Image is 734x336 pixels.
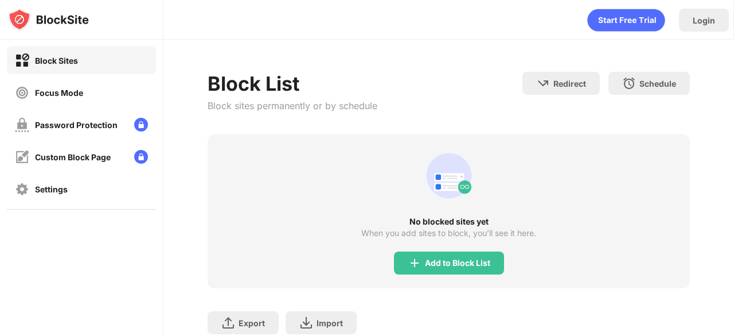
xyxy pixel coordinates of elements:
[693,16,715,25] div: Login
[15,53,29,68] img: block-on.svg
[15,118,29,132] img: password-protection-off.svg
[35,184,68,194] div: Settings
[35,88,83,98] div: Focus Mode
[208,217,690,226] div: No blocked sites yet
[134,150,148,164] img: lock-menu.svg
[208,100,377,111] div: Block sites permanently or by schedule
[639,79,676,88] div: Schedule
[361,229,536,238] div: When you add sites to block, you’ll see it here.
[421,148,477,203] div: animation
[134,118,148,132] img: lock-menu.svg
[15,150,29,164] img: customize-block-page-off.svg
[587,9,665,32] div: animation
[208,72,377,95] div: Block List
[15,86,29,100] img: focus-off.svg
[35,120,118,130] div: Password Protection
[8,8,89,31] img: logo-blocksite.svg
[35,152,111,162] div: Custom Block Page
[35,56,78,65] div: Block Sites
[317,318,343,328] div: Import
[425,258,490,268] div: Add to Block List
[553,79,586,88] div: Redirect
[15,182,29,196] img: settings-off.svg
[239,318,265,328] div: Export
